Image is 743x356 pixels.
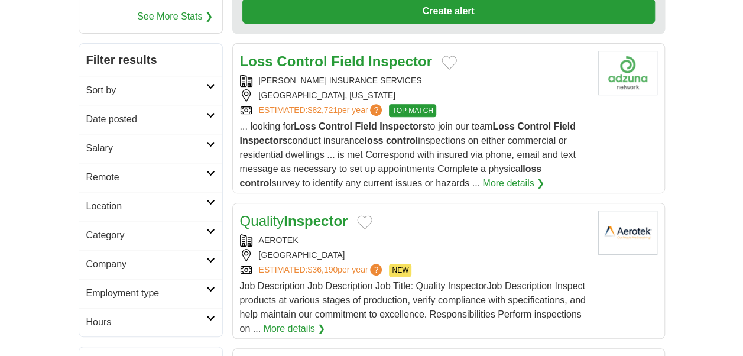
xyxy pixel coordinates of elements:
strong: Loss [240,53,273,69]
a: More details ❯ [264,322,326,336]
span: TOP MATCH [389,104,436,117]
button: Add to favorite jobs [442,56,457,70]
h2: Salary [86,141,206,156]
strong: loss [364,135,383,145]
span: NEW [389,264,411,277]
a: ESTIMATED:$36,190per year? [259,264,385,277]
span: $82,721 [307,105,338,115]
strong: Loss [492,121,514,131]
strong: control [240,178,272,188]
a: QualityInspector [240,213,348,229]
span: ? [370,104,382,116]
h2: Location [86,199,206,213]
h2: Category [86,228,206,242]
h2: Employment type [86,286,206,300]
strong: Inspectors [379,121,427,131]
span: Job Description Job Description Job Title: Quality InspectorJob Description Inspect products at v... [240,281,586,334]
h2: Filter results [79,44,222,76]
a: Salary [79,134,222,163]
strong: Inspector [284,213,348,229]
strong: control [386,135,418,145]
a: Company [79,250,222,279]
button: Add to favorite jobs [357,215,372,229]
a: Hours [79,308,222,336]
strong: Control [277,53,327,69]
a: See More Stats ❯ [137,9,213,24]
h2: Company [86,257,206,271]
a: AEROTEK [259,235,299,245]
strong: loss [523,164,541,174]
a: Loss Control Field Inspector [240,53,432,69]
div: [PERSON_NAME] INSURANCE SERVICES [240,75,589,87]
a: Remote [79,163,222,192]
h2: Remote [86,170,206,185]
a: ESTIMATED:$82,721per year? [259,104,385,117]
img: Aerotek logo [598,211,657,255]
a: Location [79,192,222,221]
strong: Loss [294,121,316,131]
a: More details ❯ [482,176,544,190]
img: Company logo [598,51,657,95]
strong: Field [355,121,377,131]
strong: Inspectors [240,135,288,145]
strong: Field [553,121,575,131]
strong: Control [319,121,352,131]
h2: Sort by [86,83,206,98]
span: $36,190 [307,265,338,274]
a: Sort by [79,76,222,105]
span: ? [370,264,382,276]
h2: Date posted [86,112,206,127]
a: Employment type [79,279,222,308]
div: [GEOGRAPHIC_DATA], [US_STATE] [240,89,589,102]
h2: Hours [86,315,206,329]
a: Date posted [79,105,222,134]
strong: Inspector [368,53,432,69]
span: ... looking for to join our team conduct insurance inspections on either commercial or residentia... [240,121,576,188]
strong: Field [331,53,364,69]
a: Category [79,221,222,250]
strong: Control [517,121,551,131]
div: [GEOGRAPHIC_DATA] [240,249,589,261]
